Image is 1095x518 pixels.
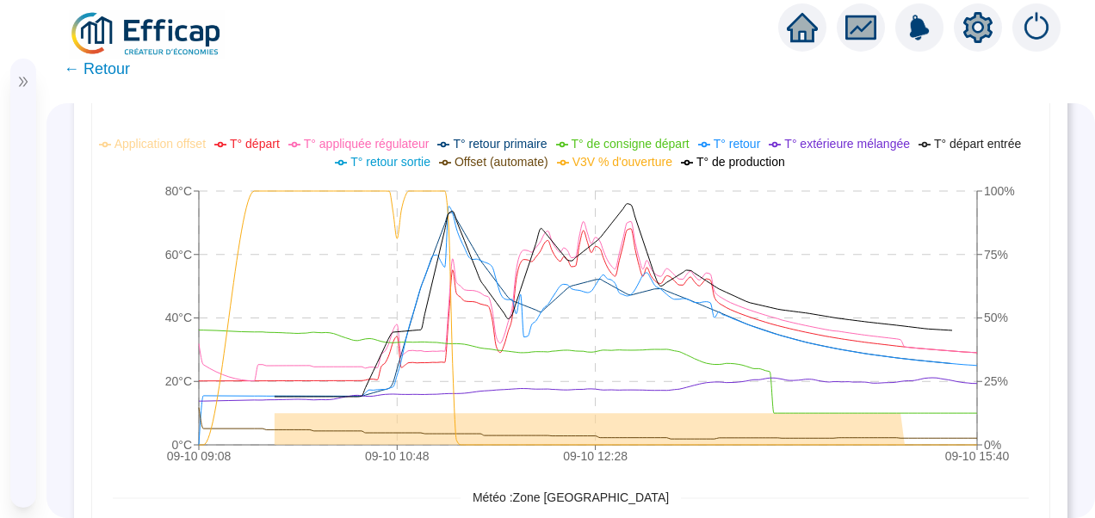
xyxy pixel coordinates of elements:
[365,449,430,463] tspan: 09-10 10:48
[962,12,993,43] span: setting
[304,137,430,151] span: T° appliquée régulateur
[784,137,910,151] span: T° extérieure mélangée
[984,374,1008,388] tspan: 25%
[69,10,225,59] img: efficap energie logo
[453,137,547,151] span: T° retour primaire
[934,137,1021,151] span: T° départ entrée
[984,184,1015,198] tspan: 100%
[165,311,192,324] tspan: 40°C
[230,137,280,151] span: T° départ
[945,449,1010,463] tspan: 09-10 15:40
[895,3,943,52] img: alerts
[17,76,29,88] span: double-right
[455,155,548,169] span: Offset (automate)
[64,57,130,81] span: ← Retour
[984,438,1001,452] tspan: 0%
[563,449,628,463] tspan: 09-10 12:28
[114,137,206,151] span: Application offset
[1012,3,1061,52] img: alerts
[165,374,192,388] tspan: 20°C
[984,311,1008,324] tspan: 50%
[350,155,430,169] span: T° retour sortie
[172,438,193,452] tspan: 0°C
[572,137,690,151] span: T° de consigne départ
[696,155,785,169] span: T° de production
[984,248,1008,262] tspan: 75%
[461,489,681,507] span: Météo : Zone [GEOGRAPHIC_DATA]
[165,248,192,262] tspan: 60°C
[787,12,818,43] span: home
[165,184,192,198] tspan: 80°C
[572,155,672,169] span: V3V % d'ouverture
[845,12,876,43] span: fund
[167,449,232,463] tspan: 09-10 09:08
[714,137,761,151] span: T° retour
